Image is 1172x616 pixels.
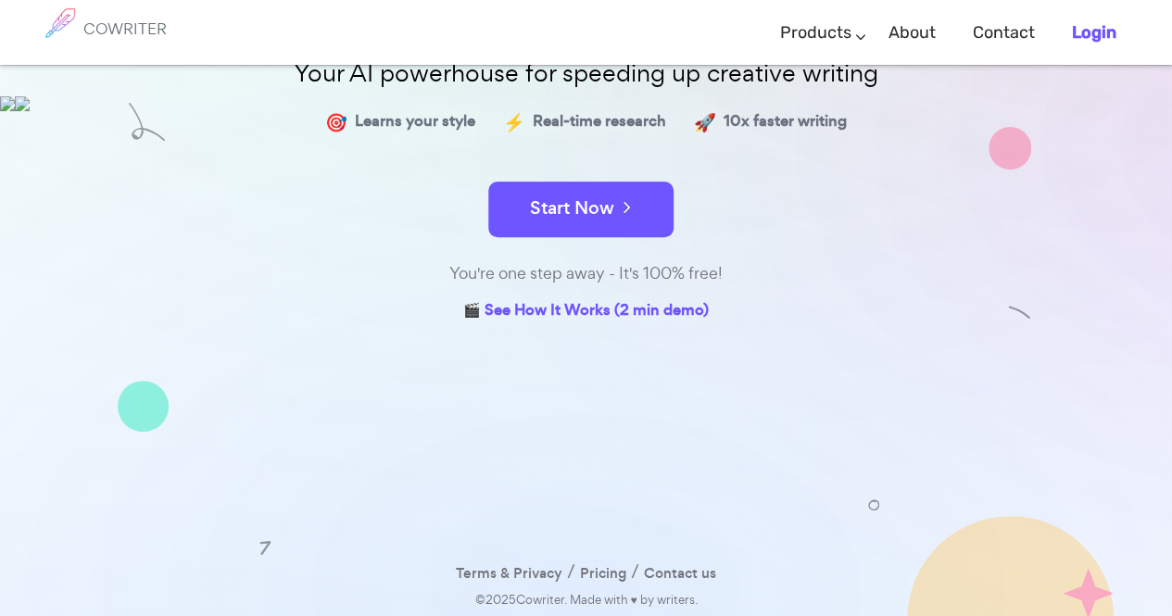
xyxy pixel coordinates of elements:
span: Learns your style [355,108,475,135]
a: Login [1072,6,1116,60]
h6: COWRITER [83,20,167,37]
img: shape [868,499,879,510]
a: About [888,6,936,60]
span: 🚀 [694,108,716,135]
div: You're one step away - It's 100% free! [123,260,1050,287]
a: 🎬 See How It Works (2 min demo) [463,297,709,326]
a: Products [780,6,851,60]
img: shape [258,539,274,556]
a: Terms & Privacy [456,560,562,587]
a: Contact [973,6,1035,60]
span: 🎯 [325,108,347,135]
span: / [626,559,644,584]
p: Your AI powerhouse for speeding up creative writing [123,54,1050,94]
img: shape [118,381,169,432]
a: Pricing [580,560,626,587]
button: Start Now [488,182,674,237]
span: ⚡ [503,108,525,135]
b: Login [1072,22,1116,43]
span: / [562,559,580,584]
a: Contact us [644,560,716,587]
span: Real-time research [533,108,666,135]
span: 10x faster writing [724,108,847,135]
